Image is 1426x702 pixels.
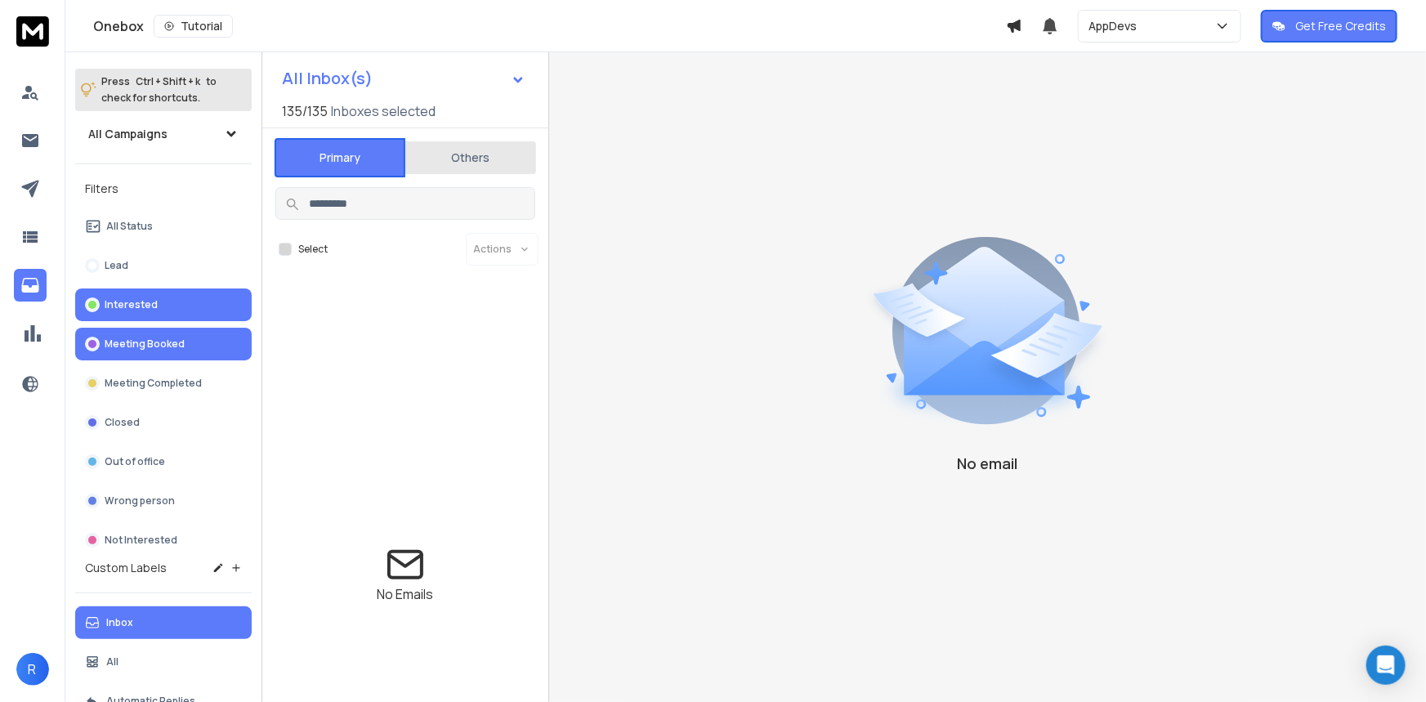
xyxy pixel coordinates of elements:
button: All Campaigns [75,118,252,150]
p: Wrong person [105,494,175,507]
button: R [16,653,49,686]
p: Meeting Completed [105,377,202,390]
button: Meeting Booked [75,328,252,360]
p: Get Free Credits [1295,18,1386,34]
p: Press to check for shortcuts. [101,74,217,106]
button: Inbox [75,606,252,639]
p: Inbox [106,616,133,629]
p: Meeting Booked [105,338,185,351]
span: 135 / 135 [282,101,328,121]
p: Not Interested [105,534,177,547]
span: Ctrl + Shift + k [133,72,203,91]
button: Lead [75,249,252,282]
button: Primary [275,138,405,177]
button: Wrong person [75,485,252,517]
button: Get Free Credits [1261,10,1397,42]
div: Onebox [93,15,1006,38]
button: Interested [75,288,252,321]
p: Out of office [105,455,165,468]
p: All [106,655,118,668]
p: Closed [105,416,140,429]
h3: Inboxes selected [331,101,436,121]
label: Select [298,243,328,256]
p: Interested [105,298,158,311]
button: Not Interested [75,524,252,557]
p: Lead [105,259,128,272]
button: All [75,646,252,678]
button: Tutorial [154,15,233,38]
h3: Custom Labels [85,560,167,576]
button: Out of office [75,445,252,478]
p: No Emails [378,584,434,604]
button: Closed [75,406,252,439]
p: AppDevs [1088,18,1143,34]
button: Meeting Completed [75,367,252,400]
p: All Status [106,220,153,233]
button: All Inbox(s) [269,62,539,95]
h1: All Campaigns [88,126,168,142]
p: No email [958,452,1018,475]
h3: Filters [75,177,252,200]
div: Open Intercom Messenger [1366,646,1406,685]
button: All Status [75,210,252,243]
h1: All Inbox(s) [282,70,373,87]
button: Others [405,140,536,176]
